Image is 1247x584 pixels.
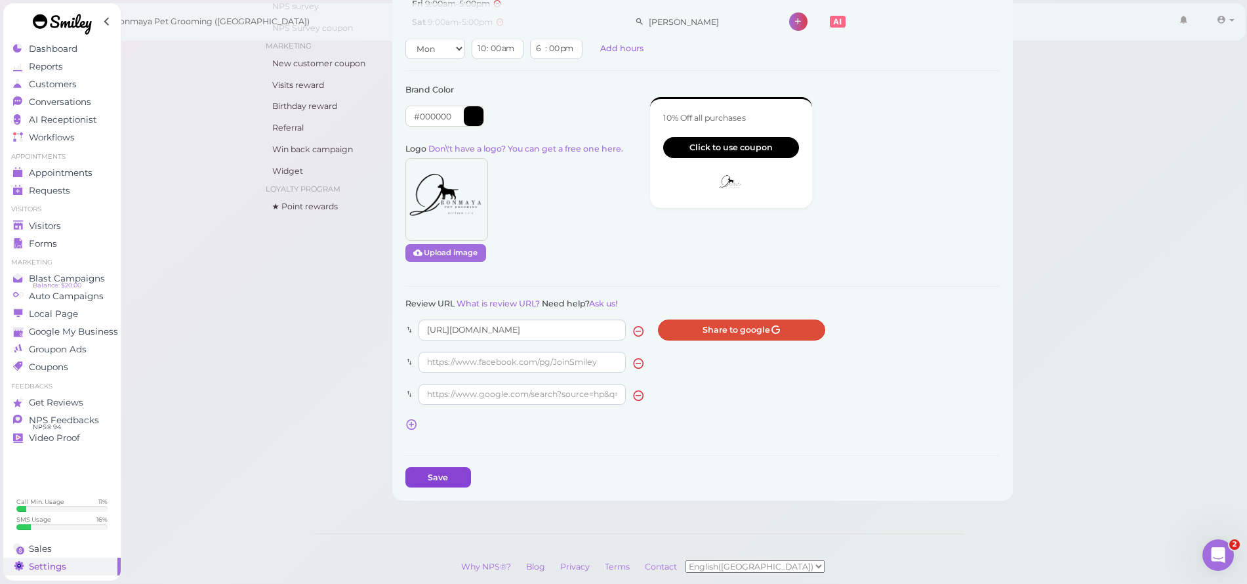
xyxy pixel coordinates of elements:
[3,205,121,214] li: Visitors
[644,11,771,32] input: Search customer
[29,185,70,196] span: Requests
[20,430,31,440] button: Upload attachment
[3,305,121,323] a: Local Page
[29,432,80,444] span: Video Proof
[3,341,121,358] a: Groupon Ads
[405,244,486,262] a: Upload image
[1202,539,1234,571] iframe: Intercom live chat
[457,299,542,308] a: What is review URL?
[29,167,92,178] span: Appointments
[455,562,518,572] a: Why NPS®?
[21,42,205,68] div: Our usual reply time 🕒
[29,43,77,54] span: Dashboard
[98,497,108,506] div: 11 %
[47,198,252,253] div: when customer sign in on pad, will the system pop up the "note" from other location
[29,543,52,554] span: Sales
[3,182,121,199] a: Requests
[266,198,379,216] a: ★ Point rewards
[589,299,617,308] : Ask us!
[419,384,626,405] input: https://www.google.com/search?source=hp&q=smiley&gs_l=psy-ab.3.0
[3,152,121,161] li: Appointments
[10,129,117,158] div: Customer's notes?Add reaction
[9,5,33,30] button: go back
[226,176,241,189] div: yes
[407,160,486,239] img: ackqfj.png
[10,99,252,129] div: Lin says…
[33,280,81,291] span: Balance: $20.00
[39,101,52,114] img: Profile image for Lin
[83,430,94,440] button: Start recording
[1229,539,1240,550] span: 2
[266,41,379,51] li: Marketing
[64,16,90,30] p: Active
[638,562,685,572] a: Contact
[266,97,379,115] a: Birthday reward
[21,371,124,379] div: [PERSON_NAME] • 4h ago
[3,411,121,429] a: NPS Feedbacks NPS® 94
[29,79,77,90] span: Customers
[29,344,87,355] span: Groupon Ads
[3,58,121,75] a: Reports
[56,102,224,114] div: joined the conversation
[29,114,96,125] span: AI Receptionist
[29,132,75,143] span: Workflows
[719,171,743,195] img: ackqfj.png
[266,119,379,137] a: Referral
[3,429,121,447] a: Video Proof
[3,217,121,235] a: Visitors
[3,129,121,146] a: Workflows
[10,263,252,392] div: Lin says…
[554,562,596,572] a: Privacy
[3,235,121,253] a: Forms
[3,93,121,111] a: Conversations
[3,394,121,411] a: Get Reviews
[10,129,252,169] div: Lin says…
[428,144,623,154] a: Don\'t have a logo? You can get a free one here.
[16,515,51,524] div: SMS Usage
[3,40,121,58] a: Dashboard
[3,111,121,129] a: AI Receptionist
[64,7,149,16] h1: [PERSON_NAME]
[41,430,52,440] button: Emoji picker
[3,287,121,305] a: Auto Campaigns
[29,273,105,284] span: Blast Campaigns
[419,320,626,341] input: https://www.yelp.com/writeareview/biz/z0OMgcSC5YdkvF
[29,308,78,320] span: Local Page
[161,400,241,413] div: Great, thank you.
[10,263,215,369] div: If you logged in an admin account that can manage other locations, we can turn on a feature which...
[3,540,121,558] a: Sales
[151,392,252,421] div: Great, thank you.
[266,184,379,194] li: Loyalty program
[658,320,825,341] a: Share to google
[29,561,66,572] span: Settings
[21,78,135,86] div: Operator • AI Agent • 4h ago
[58,206,241,245] div: when customer sign in on pad, will the system pop up the "note" from other location
[3,164,121,182] a: Appointments
[663,137,799,158] a: Click to use coupon
[405,84,454,96] label: Brand Color
[205,5,230,30] button: Home
[29,397,83,408] span: Get Reviews
[225,425,246,446] button: Send a message…
[419,352,626,373] input: https://www.facebook.com/pg/JoinSmiley
[37,7,58,28] img: Profile image for Lin
[266,162,379,180] a: Widget
[113,3,310,40] span: Ironmaya Pet Grooming ([GEOGRAPHIC_DATA])
[598,562,636,572] a: Terms
[3,558,121,575] a: Settings
[3,358,121,376] a: Coupons
[29,220,61,232] span: Visitors
[29,96,91,108] span: Conversations
[405,143,623,155] label: Logo
[32,55,117,66] b: under 3 minutes
[3,270,121,287] a: Blast Campaigns Balance: $20.00
[10,392,252,437] div: robert says…
[266,76,379,94] a: Visits reward
[266,54,379,73] a: New customer coupon
[21,271,205,361] div: If you logged in an admin account that can manage other locations, we can turn on a feature which...
[230,5,254,29] div: Close
[11,402,251,425] textarea: Message…
[29,362,68,373] span: Coupons
[3,323,121,341] a: Google My Business
[405,298,617,310] label: Review URL Need help?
